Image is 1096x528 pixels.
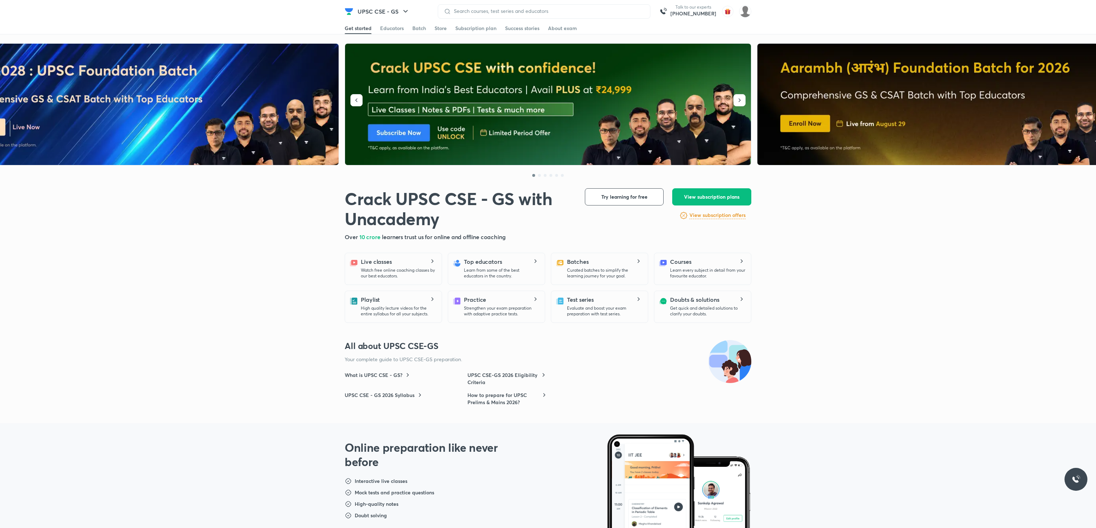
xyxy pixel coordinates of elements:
[355,500,398,508] h6: High-quality notes
[355,512,387,519] h6: Doubt solving
[345,440,515,469] h2: Online preparation like never before
[670,257,691,266] h5: Courses
[435,25,447,32] div: Store
[435,23,447,34] a: Store
[689,211,746,220] a: View subscription offers
[361,267,436,279] p: Watch free online coaching classes by our best educators.
[672,188,751,205] button: View subscription plans
[345,392,423,399] a: UPSC CSE - GS 2026 Syllabus
[355,489,434,496] h6: Mock tests and practice questions
[345,489,352,496] img: dst-points
[380,25,404,32] div: Educators
[464,267,539,279] p: Learn from some of the best educators in the country.
[601,193,648,200] span: Try learning for free
[345,25,372,32] div: Get started
[361,305,436,317] p: High quality lecture videos for the entire syllabus for all your subjects.
[412,25,426,32] div: Batch
[670,4,716,10] p: Talk to our experts
[708,340,751,383] img: all-about-exam
[455,23,496,34] a: Subscription plan
[464,305,539,317] p: Strengthen your exam preparation with adaptive practice tests.
[670,295,719,304] h5: Doubts & solutions
[361,295,380,304] h5: Playlist
[567,257,588,266] h5: Batches
[722,6,733,17] img: avatar
[505,25,539,32] div: Success stories
[670,267,745,279] p: Learn every subject in detail from your favourite educator.
[467,372,546,386] a: UPSC CSE-GS 2026 Eligibility Criteria
[451,8,644,14] input: Search courses, test series and educators
[345,372,402,379] h6: What is UPSC CSE - GS?
[345,233,359,241] span: Over
[382,233,506,241] span: learners trust us for online and offline coaching
[684,193,739,200] span: View subscription plans
[464,257,502,266] h5: Top educators
[689,212,746,219] h6: View subscription offers
[345,372,411,379] a: What is UPSC CSE - GS?
[345,392,414,399] h6: UPSC CSE - GS 2026 Syllabus
[345,356,690,363] p: Your complete guide to UPSC CSE-GS preparation.
[355,478,407,485] h6: Interactive live classes
[548,23,577,34] a: About exam
[1072,475,1080,484] img: ttu
[380,23,404,34] a: Educators
[361,257,392,266] h5: Live classes
[505,23,539,34] a: Success stories
[345,7,353,16] img: Company Logo
[467,372,539,386] h6: UPSC CSE-GS 2026 Eligibility Criteria
[670,305,745,317] p: Get quick and detailed solutions to clarify your doubts.
[739,5,751,18] img: saarthak
[467,392,546,406] a: How to prepare for UPSC Prelims & Mains 2026?
[345,340,751,352] h3: All about UPSC CSE-GS
[412,23,426,34] a: Batch
[345,23,372,34] a: Get started
[585,188,664,205] button: Try learning for free
[455,25,496,32] div: Subscription plan
[467,392,540,406] h6: How to prepare for UPSC Prelims & Mains 2026?
[345,512,352,519] img: dst-points
[567,295,594,304] h5: Test series
[353,4,414,19] button: UPSC CSE - GS
[345,500,352,508] img: dst-points
[359,233,382,241] span: 10 crore
[464,295,486,304] h5: Practice
[656,4,670,19] img: call-us
[548,25,577,32] div: About exam
[567,267,642,279] p: Curated batches to simplify the learning journey for your goal.
[345,188,573,228] h1: Crack UPSC CSE - GS with Unacademy
[345,478,352,485] img: dst-points
[567,305,642,317] p: Evaluate and boost your exam preparation with test series.
[670,10,716,17] a: [PHONE_NUMBER]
